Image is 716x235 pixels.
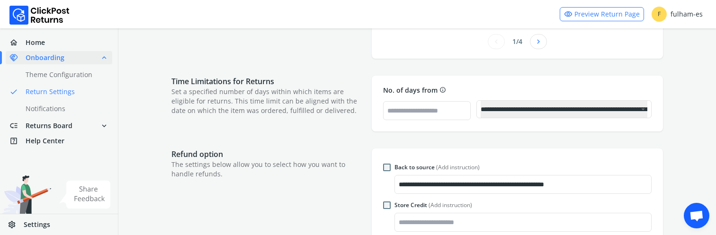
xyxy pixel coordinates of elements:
[8,218,24,231] span: settings
[26,136,64,146] span: Help Center
[9,134,26,148] span: help_center
[534,35,543,48] span: chevron_right
[9,36,26,49] span: home
[6,85,124,98] a: doneReturn Settings
[488,34,505,49] button: chevron_left
[439,85,446,95] span: info
[59,181,111,209] img: share feedback
[26,121,72,131] span: Returns Board
[6,134,112,148] a: help_centerHelp Center
[24,220,50,229] span: Settings
[171,160,362,179] p: The settings below allow you to select how you want to handle refunds.
[429,201,472,209] span: (Add instruction)
[9,85,18,98] span: done
[171,148,362,160] p: Refund option
[6,102,124,115] a: Notifications
[9,6,70,25] img: Logo
[560,7,644,21] a: visibilityPreview Return Page
[564,8,573,21] span: visibility
[512,37,522,46] span: 1 / 4
[26,53,64,62] span: Onboarding
[684,203,709,228] a: Open chat
[100,51,108,64] span: expand_less
[9,51,26,64] span: handshake
[394,201,472,209] div: Store Credit
[6,36,112,49] a: homeHome
[100,119,108,132] span: expand_more
[394,164,480,171] div: Back to source
[652,7,703,22] div: fulham-es
[652,7,667,22] span: F
[530,34,547,49] button: chevron_right
[492,35,501,48] span: chevron_left
[436,163,480,171] span: (Add instruction)
[9,119,26,132] span: low_priority
[26,38,45,47] span: Home
[383,85,652,96] p: No. of days from
[171,76,362,87] p: Time Limitations for Returns
[6,68,124,81] a: Theme Configuration
[171,87,362,115] p: Set a specified number of days within which items are eligible for returns. This time limit can b...
[438,85,446,96] button: info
